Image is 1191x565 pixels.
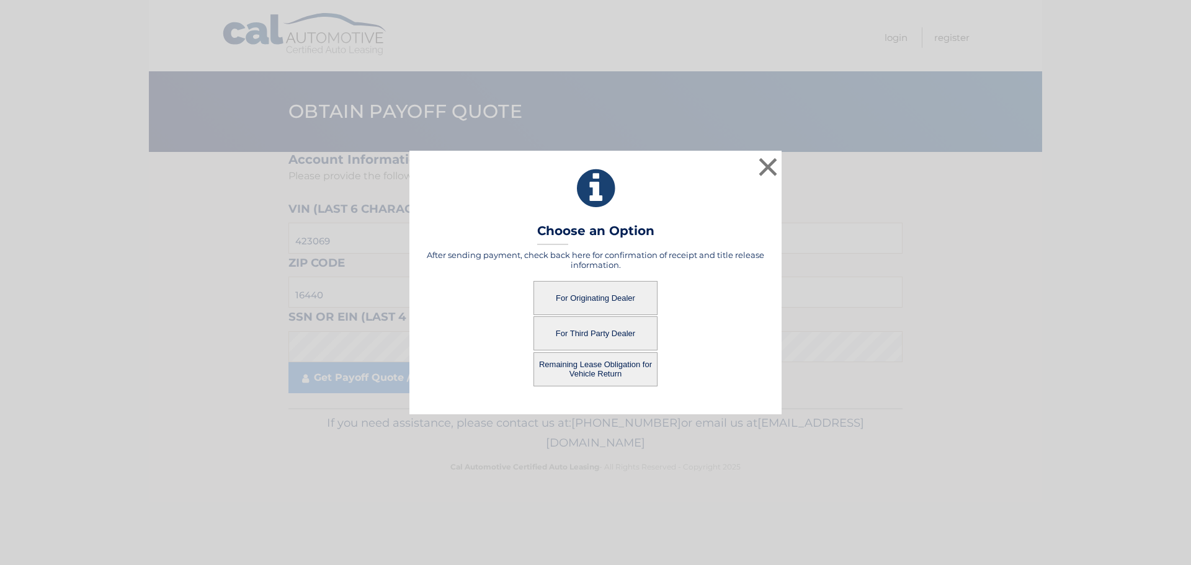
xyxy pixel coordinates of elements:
h3: Choose an Option [537,223,654,245]
h5: After sending payment, check back here for confirmation of receipt and title release information. [425,250,766,270]
button: × [756,154,780,179]
button: For Originating Dealer [533,281,658,315]
button: For Third Party Dealer [533,316,658,350]
button: Remaining Lease Obligation for Vehicle Return [533,352,658,386]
